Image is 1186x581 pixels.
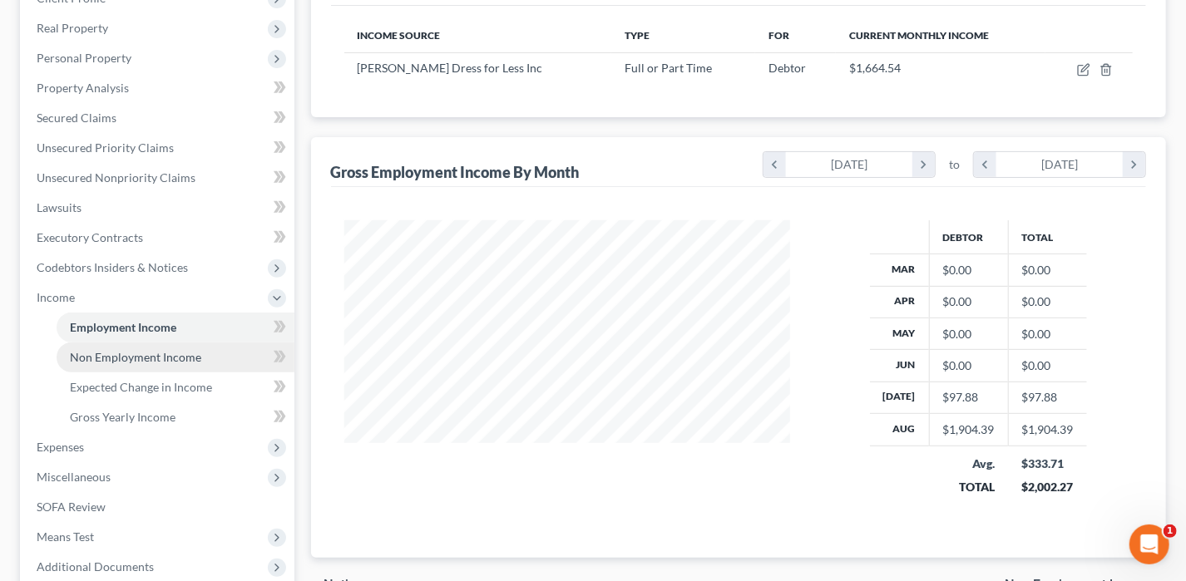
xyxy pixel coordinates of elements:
a: Secured Claims [23,103,294,133]
th: Apr [870,286,930,318]
div: $0.00 [943,262,995,278]
span: Codebtors Insiders & Notices [37,260,188,274]
td: $0.00 [1008,286,1087,318]
span: Gross Yearly Income [70,410,175,424]
i: chevron_right [1123,152,1145,177]
span: Debtor [768,61,806,75]
span: Additional Documents [37,559,154,574]
th: Mar [870,254,930,286]
a: Executory Contracts [23,223,294,253]
i: chevron_right [912,152,935,177]
span: to [949,156,960,173]
div: [DATE] [996,152,1124,177]
span: Personal Property [37,51,131,65]
th: Debtor [929,220,1008,254]
i: chevron_left [763,152,786,177]
th: [DATE] [870,382,930,413]
span: Employment Income [70,320,176,334]
span: Miscellaneous [37,470,111,484]
a: Gross Yearly Income [57,402,294,432]
div: $0.00 [943,326,995,342]
th: May [870,318,930,349]
div: $97.88 [943,389,995,406]
a: Unsecured Nonpriority Claims [23,163,294,193]
span: SOFA Review [37,500,106,514]
span: Means Test [37,529,94,544]
div: Gross Employment Income By Month [331,162,580,182]
span: Expected Change in Income [70,380,212,394]
a: Property Analysis [23,73,294,103]
a: Employment Income [57,313,294,342]
span: Non Employment Income [70,350,201,364]
span: Executory Contracts [37,230,143,244]
span: Unsecured Nonpriority Claims [37,170,195,185]
div: Avg. [942,455,995,472]
a: SOFA Review [23,492,294,522]
span: Income [37,290,75,304]
th: Aug [870,414,930,446]
a: Lawsuits [23,193,294,223]
a: Non Employment Income [57,342,294,372]
span: [PERSON_NAME] Dress for Less Inc [358,61,543,75]
span: Expenses [37,440,84,454]
div: $0.00 [943,293,995,310]
span: Unsecured Priority Claims [37,140,174,155]
i: chevron_left [974,152,996,177]
span: $1,664.54 [849,61,901,75]
div: $333.71 [1021,455,1074,472]
td: $0.00 [1008,350,1087,382]
span: Property Analysis [37,81,129,95]
td: $0.00 [1008,254,1087,286]
a: Expected Change in Income [57,372,294,402]
span: Income Source [358,29,441,42]
a: Unsecured Priority Claims [23,133,294,163]
div: $0.00 [943,357,995,374]
td: $97.88 [1008,382,1087,413]
th: Total [1008,220,1087,254]
span: Secured Claims [37,111,116,125]
div: [DATE] [786,152,913,177]
iframe: Intercom live chat [1129,524,1169,564]
div: TOTAL [942,479,995,495]
span: Type [625,29,650,42]
th: Jun [870,350,930,382]
span: For [768,29,789,42]
td: $1,904.39 [1008,414,1087,446]
span: Current Monthly Income [849,29,989,42]
td: $0.00 [1008,318,1087,349]
span: Real Property [37,21,108,35]
div: $2,002.27 [1021,479,1074,495]
span: 1 [1164,524,1177,538]
div: $1,904.39 [943,421,995,438]
span: Lawsuits [37,200,82,214]
span: Full or Part Time [625,61,712,75]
